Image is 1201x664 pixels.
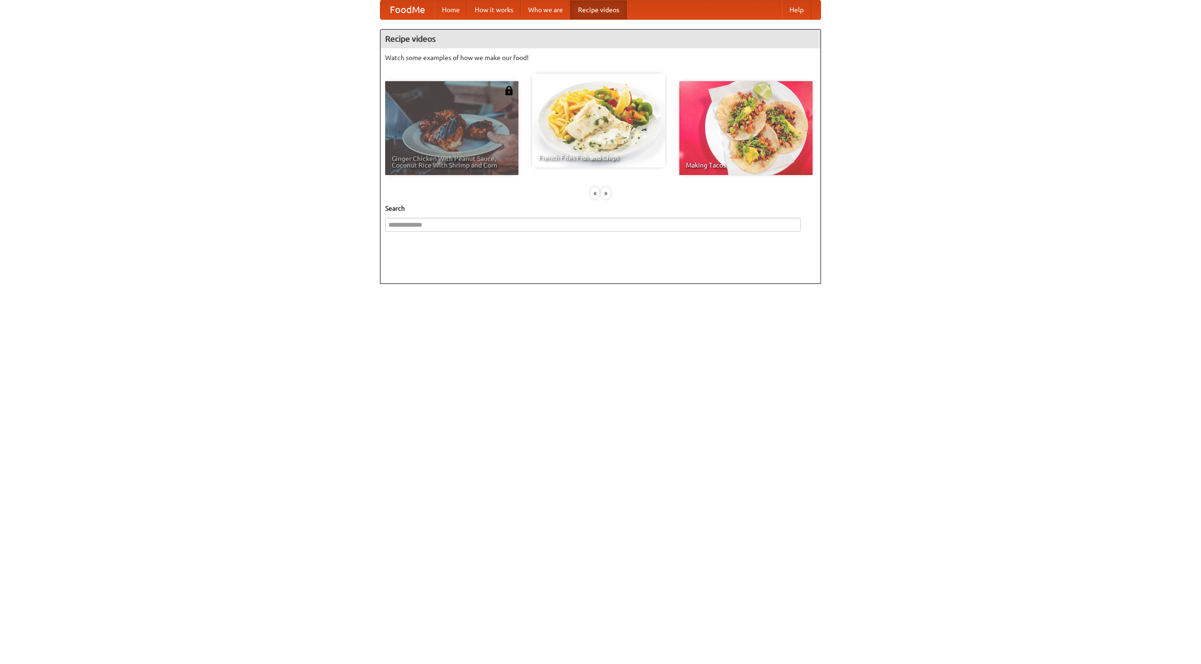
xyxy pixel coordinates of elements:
a: Home [434,0,467,19]
div: » [602,187,610,199]
a: FoodMe [380,0,434,19]
a: Making Tacos [679,81,813,175]
a: Help [782,0,811,19]
span: French Fries Fish and Chips [539,154,659,161]
a: French Fries Fish and Chips [532,74,665,168]
a: How it works [467,0,521,19]
img: 483408.png [504,86,514,95]
a: Recipe videos [570,0,627,19]
h4: Recipe videos [380,30,821,48]
p: Watch some examples of how we make our food! [385,53,816,62]
h5: Search [385,204,816,213]
span: Making Tacos [686,162,806,168]
a: Who we are [521,0,570,19]
div: « [591,187,599,199]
